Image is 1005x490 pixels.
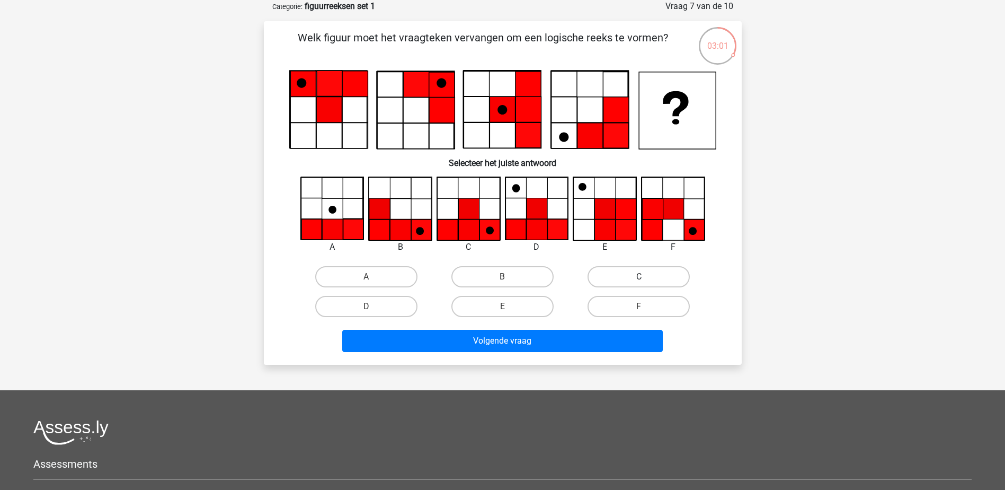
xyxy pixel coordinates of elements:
[281,150,725,168] h6: Selecteer het juiste antwoord
[360,241,440,253] div: B
[342,330,663,352] button: Volgende vraag
[633,241,713,253] div: F
[33,420,109,445] img: Assessly logo
[451,266,554,287] label: B
[588,266,690,287] label: C
[315,266,417,287] label: A
[33,458,972,470] h5: Assessments
[588,296,690,317] label: F
[292,241,372,253] div: A
[305,1,375,11] strong: figuurreeksen set 1
[315,296,417,317] label: D
[429,241,509,253] div: C
[272,3,303,11] small: Categorie:
[698,26,737,52] div: 03:01
[451,296,554,317] label: E
[497,241,577,253] div: D
[281,30,685,62] p: Welk figuur moet het vraagteken vervangen om een logische reeks te vormen?
[565,241,645,253] div: E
